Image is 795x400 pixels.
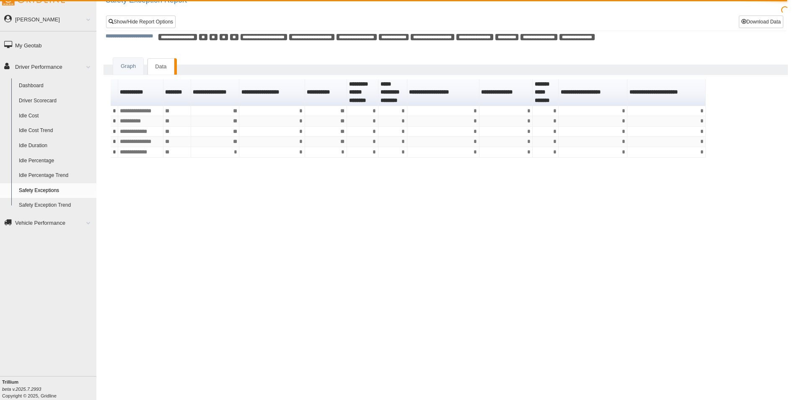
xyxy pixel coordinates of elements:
[407,79,479,106] th: Sort column
[378,79,407,106] th: Sort column
[15,78,96,94] a: Dashboard
[15,168,96,183] a: Idle Percentage Trend
[347,79,378,106] th: Sort column
[239,79,305,106] th: Sort column
[15,153,96,169] a: Idle Percentage
[15,123,96,138] a: Idle Cost Trend
[2,387,41,392] i: beta v.2025.7.2993
[148,58,174,75] a: Data
[118,79,163,106] th: Sort column
[559,79,627,106] th: Sort column
[627,79,706,106] th: Sort column
[191,79,240,106] th: Sort column
[113,58,143,75] a: Graph
[479,79,533,106] th: Sort column
[15,109,96,124] a: Idle Cost
[15,183,96,198] a: Safety Exceptions
[305,79,347,106] th: Sort column
[15,138,96,153] a: Idle Duration
[15,198,96,213] a: Safety Exception Trend
[106,16,176,28] a: Show/Hide Report Options
[15,94,96,109] a: Driver Scorecard
[739,16,783,28] button: Download Data
[2,379,96,399] div: Copyright © 2025, Gridline
[163,79,191,106] th: Sort column
[533,79,559,106] th: Sort column
[2,379,18,384] b: Trillium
